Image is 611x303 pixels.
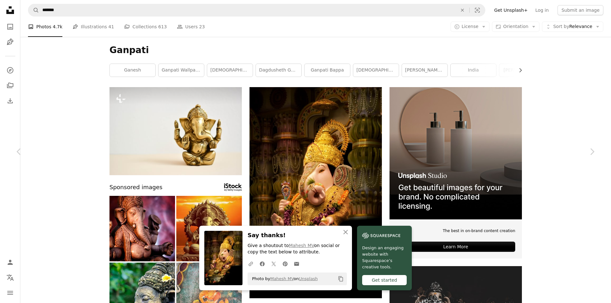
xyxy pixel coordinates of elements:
[357,226,412,290] a: Design an engaging website with Squarespace’s creative tools.Get started
[199,23,205,30] span: 23
[362,275,407,285] div: Get started
[362,231,400,240] img: file-1606177908946-d1eed1cbe4f5image
[542,22,603,32] button: Sort byRelevance
[451,64,496,77] a: india
[249,87,382,298] img: gold buddha figurine on brown wooden table
[109,23,114,30] span: 41
[4,36,17,48] a: Illustrations
[158,23,167,30] span: 613
[462,24,479,29] span: License
[553,24,592,30] span: Relevance
[573,121,611,182] a: Next
[28,4,39,16] button: Search Unsplash
[490,5,531,15] a: Get Unsplash+
[289,243,314,248] a: Mahesh MV
[109,183,162,192] span: Sponsored images
[390,87,522,258] a: The best in on-brand content creationLearn More
[256,64,301,77] a: dagdusheth ganpati
[531,5,552,15] a: Log in
[158,64,204,77] a: ganpati wallpaper
[291,257,302,270] a: Share over email
[492,22,539,32] button: Orientation
[109,128,242,134] a: a small statue of a person
[396,242,515,252] div: Learn More
[109,45,522,56] h1: Ganpati
[73,17,114,37] a: Illustrations 41
[558,5,603,15] button: Submit an image
[256,257,268,270] a: Share on Facebook
[390,87,522,219] img: file-1715714113747-b8b0561c490eimage
[4,286,17,299] button: Menu
[249,189,382,195] a: gold buddha figurine on brown wooden table
[110,64,155,77] a: ganesh
[4,20,17,33] a: Photos
[249,274,318,284] span: Photo by on
[305,64,350,77] a: ganpati bappa
[353,64,399,77] a: [DEMOGRAPHIC_DATA]
[176,196,242,261] img: Lord Ganesh s Divine Presence on Ganesh Chaturthi
[402,64,447,77] a: [PERSON_NAME][DATE]
[109,196,175,261] img: A statue of Ganesha, a deity of India on red background
[207,64,253,77] a: [DEMOGRAPHIC_DATA]
[515,64,522,77] button: scroll list to the right
[268,257,279,270] a: Share on Twitter
[4,271,17,284] button: Language
[499,64,545,77] a: [PERSON_NAME]
[455,4,469,16] button: Clear
[28,4,485,17] form: Find visuals sitewide
[4,256,17,269] a: Log in / Sign up
[443,228,515,234] span: The best in on-brand content creation
[4,64,17,77] a: Explore
[4,94,17,107] a: Download History
[362,245,407,270] span: Design an engaging website with Squarespace’s creative tools.
[124,17,167,37] a: Collections 613
[248,231,347,240] h3: Say thanks!
[299,276,318,281] a: Unsplash
[4,79,17,92] a: Collections
[553,24,569,29] span: Sort by
[451,22,490,32] button: License
[470,4,485,16] button: Visual search
[270,276,294,281] a: Mahesh MV
[335,273,346,284] button: Copy to clipboard
[503,24,528,29] span: Orientation
[279,257,291,270] a: Share on Pinterest
[109,87,242,175] img: a small statue of a person
[177,17,205,37] a: Users 23
[248,243,347,255] p: Give a shoutout to on social or copy the text below to attribute.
